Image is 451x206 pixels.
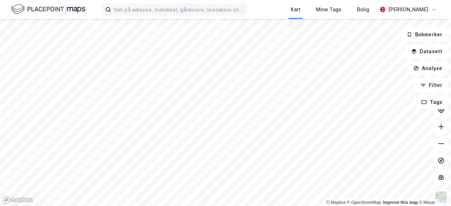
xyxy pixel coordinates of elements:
div: Kontrollprogram for chat [416,172,451,206]
div: [PERSON_NAME] [388,5,428,14]
button: Datasett [405,44,448,58]
a: Improve this map [383,200,418,205]
div: Mine Tags [316,5,341,14]
button: Bokmerker [401,27,448,42]
a: Mapbox [326,200,346,205]
button: Filter [414,78,448,92]
a: OpenStreetMap [347,200,381,205]
a: Mapbox homepage [2,196,33,204]
img: logo.f888ab2527a4732fd821a326f86c7f29.svg [11,3,85,15]
button: Tags [415,95,448,109]
input: Søk på adresse, matrikkel, gårdeiere, leietakere eller personer [111,4,246,15]
iframe: Chat Widget [416,172,451,206]
div: Bolig [357,5,369,14]
button: Analyse [407,61,448,75]
div: Kart [291,5,301,14]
